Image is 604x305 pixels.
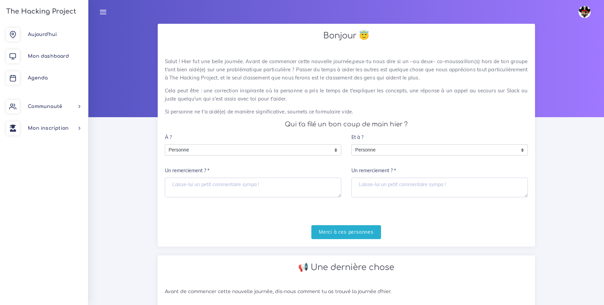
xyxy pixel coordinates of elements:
label: Et à ? [351,130,363,144]
h3: The Hacking Project [4,8,76,15]
span: Aujourd'hui [28,32,57,37]
span: Mon inscription [28,126,69,131]
h2: 📢 Une dernière chose [165,263,528,272]
span: Personne [352,145,517,156]
label: À ? [165,130,172,144]
span: Personne [165,145,331,156]
img: avatar [579,6,591,18]
p: Si personne ne t'a aidé(e) de manière significative, soumets ce formulaire vide. [165,108,528,116]
label: Un remerciement ? * [351,164,396,178]
span: Communauté [28,104,62,109]
input: Merci à ces personnes [311,225,381,239]
label: Un remerciement ? * [165,164,209,178]
span: Mon dashboard [28,54,69,59]
span: Agenda [28,75,48,80]
h2: Bonjour 😇 [165,31,528,41]
p: Salut ! Hier fut une belle journée. Avant de commencer cette nouvelle journée,peux-tu nous dire s... [165,57,528,82]
p: Cela peut être : une correction inspirante où la personne a pris le temps de t'expliquer les conc... [165,87,528,103]
h6: Avant de commencer cette nouvelle journée, dis-nous comment tu as trouvé la journée d'hier. [165,289,528,295]
h4: Qui t'a filé un bon coup de main hier ? [165,121,528,128]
